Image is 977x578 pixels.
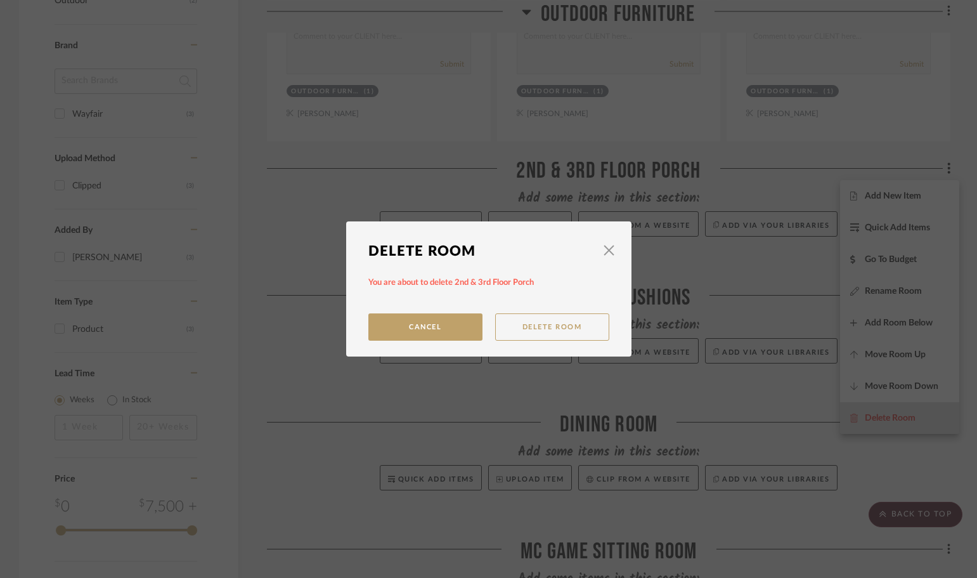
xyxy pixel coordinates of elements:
[368,313,482,341] button: Cancel
[495,313,609,341] button: Delete Room
[368,237,597,265] div: Delete Room
[597,237,622,263] button: Close
[362,237,616,265] dialog-header: Delete Room
[362,278,590,288] div: You are about to delete 2nd & 3rd Floor Porch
